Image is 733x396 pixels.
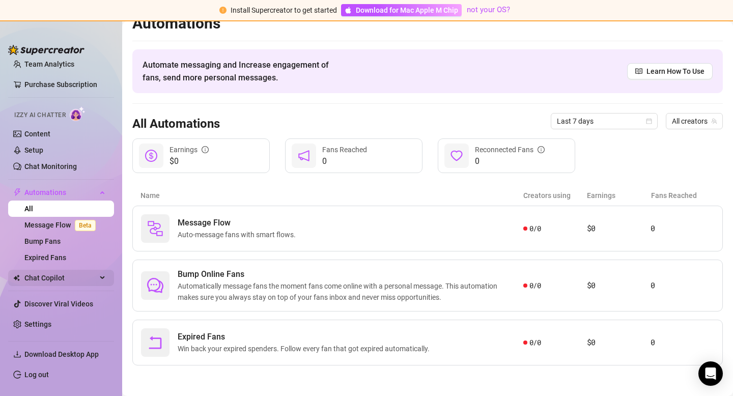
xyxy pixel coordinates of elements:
span: exclamation-circle [219,7,227,14]
article: Fans Reached [651,190,715,201]
h2: Automations [132,14,723,33]
span: Automatically message fans the moment fans come online with a personal message. This automation m... [178,280,523,303]
span: Izzy AI Chatter [14,110,66,120]
span: Chat Copilot [24,270,97,286]
a: Chat Monitoring [24,162,77,171]
span: notification [298,150,310,162]
article: 0 [651,222,714,235]
span: Auto-message fans with smart flows. [178,229,300,240]
span: 0 / 0 [529,337,541,348]
img: Chat Copilot [13,274,20,281]
a: Download for Mac Apple M Chip [341,4,462,16]
a: Team Analytics [24,60,74,68]
img: logo-BBDzfeDw.svg [8,45,84,55]
img: AI Chatter [70,106,86,121]
a: Log out [24,371,49,379]
span: Win back your expired spenders. Follow every fan that got expired automatically. [178,343,434,354]
article: $0 [587,279,651,292]
span: Bump Online Fans [178,268,523,280]
a: Learn How To Use [627,63,713,79]
span: Install Supercreator to get started [231,6,337,14]
span: 0 [322,155,367,167]
a: Bump Fans [24,237,61,245]
a: Settings [24,320,51,328]
article: Name [140,190,523,201]
span: $0 [170,155,209,167]
span: info-circle [202,146,209,153]
span: Automations [24,184,97,201]
span: Last 7 days [557,114,652,129]
article: 0 [651,279,714,292]
span: Fans Reached [322,146,367,154]
span: download [13,350,21,358]
a: not your OS? [467,5,510,14]
h3: All Automations [132,116,220,132]
span: 0 / 0 [529,280,541,291]
div: Open Intercom Messenger [698,361,723,386]
span: comment [147,277,163,294]
a: Purchase Subscription [24,76,106,93]
a: Content [24,130,50,138]
a: Discover Viral Videos [24,300,93,308]
span: Automate messaging and Increase engagement of fans, send more personal messages. [143,59,339,84]
article: 0 [651,336,714,349]
span: heart [450,150,463,162]
span: Message Flow [178,217,300,229]
a: All [24,205,33,213]
article: $0 [587,222,651,235]
span: read [635,68,642,75]
a: Message FlowBeta [24,221,100,229]
a: Expired Fans [24,253,66,262]
span: Download Desktop App [24,350,99,358]
span: dollar [145,150,157,162]
span: 0 [475,155,545,167]
span: calendar [646,118,652,124]
span: Beta [75,220,96,231]
span: All creators [672,114,717,129]
span: team [711,118,717,124]
span: 0 / 0 [529,223,541,234]
span: Learn How To Use [646,66,704,77]
span: info-circle [538,146,545,153]
article: Earnings [587,190,651,201]
img: svg%3e [147,220,163,237]
span: Expired Fans [178,331,434,343]
span: Download for Mac Apple M Chip [356,5,458,16]
div: Earnings [170,144,209,155]
article: Creators using [523,190,587,201]
span: thunderbolt [13,188,21,196]
span: rollback [147,334,163,351]
a: Setup [24,146,43,154]
span: apple [345,7,352,14]
div: Reconnected Fans [475,144,545,155]
article: $0 [587,336,651,349]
